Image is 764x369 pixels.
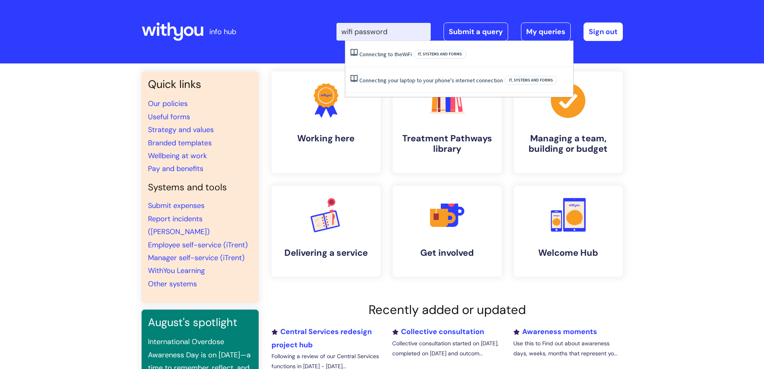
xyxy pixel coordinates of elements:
span: IT, systems and forms [413,50,466,59]
a: Delivering a service [272,186,381,277]
a: Strategy and values [148,125,214,135]
a: Awareness moments [513,327,597,336]
a: Branded templates [148,138,212,148]
a: Pay and benefits [148,164,203,173]
a: Submit a query [444,22,508,41]
a: Other systems [148,279,197,289]
span: IT, systems and forms [505,76,557,85]
a: WithYou Learning [148,266,205,275]
a: Managing a team, building or budget [514,71,623,173]
h4: Treatment Pathways library [399,133,495,155]
a: Connecting your laptop to your phone's internet connection [359,77,503,84]
a: Manager self-service (iTrent) [148,253,245,263]
a: Useful forms [148,112,190,122]
span: WiFi [402,51,412,58]
a: Our policies [148,99,188,108]
h4: Managing a team, building or budget [520,133,616,155]
a: Wellbeing at work [148,151,207,161]
h3: August's spotlight [148,316,252,329]
a: Treatment Pathways library [393,71,502,173]
a: Welcome Hub [514,186,623,277]
h4: Get involved [399,248,495,258]
a: My queries [521,22,571,41]
h4: Welcome Hub [520,248,616,258]
a: Collective consultation [392,327,484,336]
a: Submit expenses [148,201,205,210]
a: Get involved [393,186,502,277]
div: | - [336,22,623,41]
h4: Working here [278,133,374,144]
a: Central Services redesign project hub [272,327,372,349]
p: Collective consultation started on [DATE], completed on [DATE] and outcom... [392,338,501,359]
a: Connecting to theWiFi [359,51,412,58]
input: Search [336,23,431,41]
p: info hub [209,25,236,38]
h4: Delivering a service [278,248,374,258]
h4: Systems and tools [148,182,252,193]
p: Use this to Find out about awareness days, weeks, months that represent yo... [513,338,622,359]
h2: Recently added or updated [272,302,623,317]
a: Working here [272,71,381,173]
a: Report incidents ([PERSON_NAME]) [148,214,210,236]
h3: Quick links [148,78,252,91]
a: Employee self-service (iTrent) [148,240,248,250]
a: Sign out [584,22,623,41]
